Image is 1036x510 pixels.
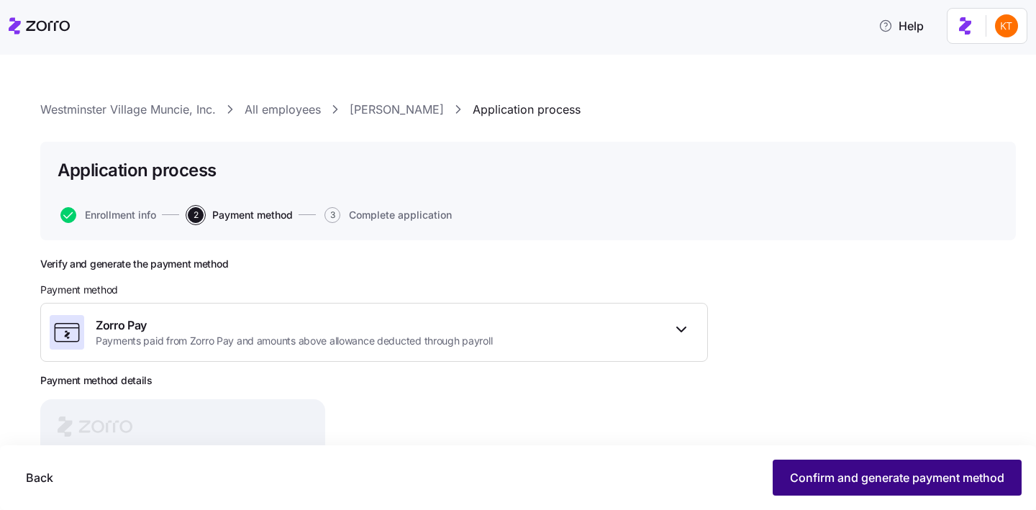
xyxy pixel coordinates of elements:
a: [PERSON_NAME] [350,101,444,119]
span: Payment method [212,210,293,220]
a: Enrollment info [58,207,156,223]
span: 2 [188,207,204,223]
button: Confirm and generate payment method [773,460,1022,496]
button: Help [867,12,935,40]
span: Payments paid from Zorro Pay and amounts above allowance deducted through payroll [96,334,492,348]
button: 2Payment method [188,207,293,223]
span: Confirm and generate payment method [790,469,1004,486]
a: 3Complete application [322,207,452,223]
span: Payment method [40,283,118,297]
a: 2Payment method [185,207,293,223]
span: Back [26,469,53,486]
span: Help [878,17,924,35]
button: Back [14,460,65,496]
button: 3Complete application [324,207,452,223]
span: Zorro Pay [96,317,492,334]
h3: Payment method details [40,373,153,388]
a: All employees [245,101,321,119]
span: 3 [324,207,340,223]
span: Complete application [349,210,452,220]
h2: Verify and generate the payment method [40,258,708,271]
a: Application process [473,101,581,119]
img: aad2ddc74cf02b1998d54877cdc71599 [995,14,1018,37]
a: Westminster Village Muncie, Inc. [40,101,216,119]
button: Enrollment info [60,207,156,223]
span: Enrollment info [85,210,156,220]
h1: Application process [58,159,217,181]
